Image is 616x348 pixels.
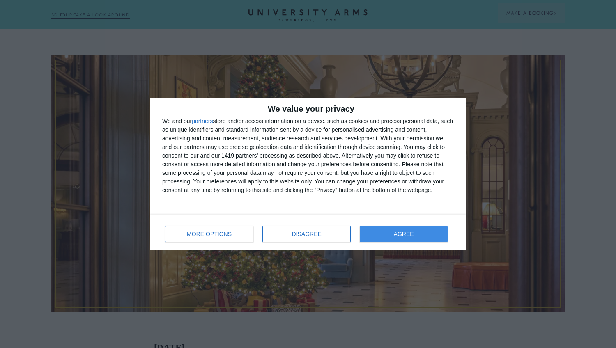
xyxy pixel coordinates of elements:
div: qc-cmp2-ui [150,98,466,250]
button: MORE OPTIONS [165,226,253,242]
span: DISAGREE [292,231,322,237]
span: AGREE [394,231,414,237]
span: MORE OPTIONS [187,231,232,237]
div: We and our store and/or access information on a device, such as cookies and process personal data... [162,117,454,195]
h2: We value your privacy [162,105,454,113]
button: DISAGREE [262,226,351,242]
button: AGREE [360,226,448,242]
button: partners [192,118,213,124]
